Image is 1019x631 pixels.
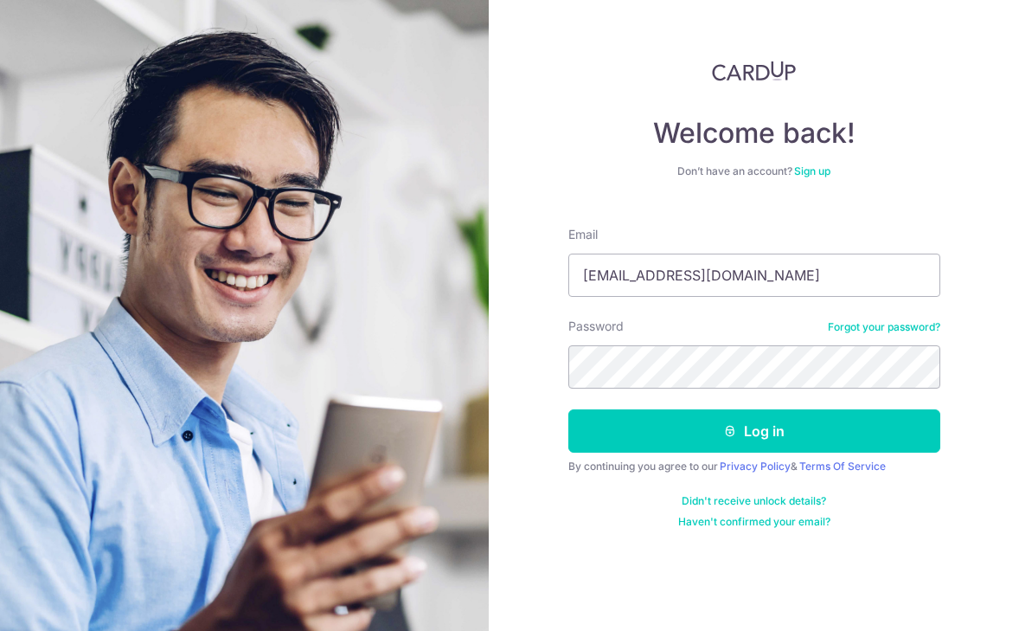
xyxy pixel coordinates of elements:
label: Password [568,318,624,335]
a: Forgot your password? [828,320,940,334]
img: CardUp Logo [712,61,797,81]
a: Haven't confirmed your email? [678,515,830,529]
a: Sign up [794,164,830,177]
div: By continuing you agree to our & [568,460,940,473]
input: Enter your Email [568,254,940,297]
a: Didn't receive unlock details? [682,494,826,508]
div: Don’t have an account? [568,164,940,178]
h4: Welcome back! [568,116,940,151]
button: Log in [568,409,940,453]
a: Terms Of Service [799,460,886,473]
label: Email [568,226,598,243]
a: Privacy Policy [720,460,791,473]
